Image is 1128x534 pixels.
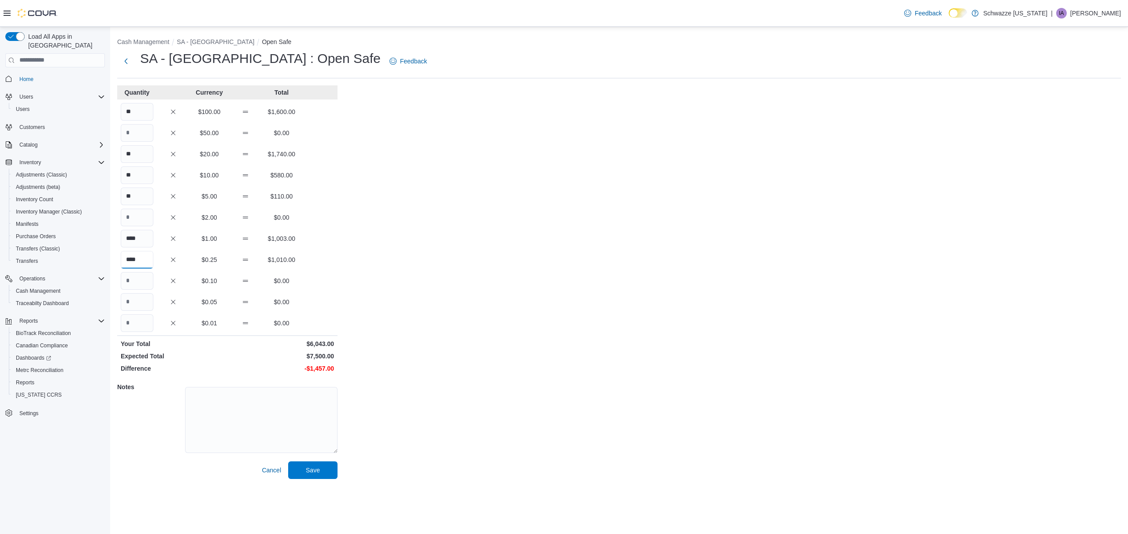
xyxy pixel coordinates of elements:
span: Load All Apps in [GEOGRAPHIC_DATA] [25,32,105,50]
span: Transfers (Classic) [16,245,60,252]
a: Reports [12,377,38,388]
span: Adjustments (Classic) [16,171,67,178]
p: $0.01 [193,319,226,328]
span: Catalog [19,141,37,148]
p: $1,003.00 [265,234,298,243]
a: Adjustments (Classic) [12,169,70,180]
a: Adjustments (beta) [12,182,64,192]
a: Traceabilty Dashboard [12,298,72,309]
button: Manifests [9,218,108,230]
a: Transfers [12,256,41,266]
span: Customers [19,124,45,131]
a: Dashboards [9,352,108,364]
p: $110.00 [265,192,298,201]
button: Purchase Orders [9,230,108,243]
span: Users [19,93,33,100]
span: Feedback [915,9,942,18]
span: Manifests [16,221,38,228]
input: Quantity [121,314,153,332]
h5: Notes [117,378,183,396]
a: Inventory Manager (Classic) [12,206,85,217]
p: Schwazze [US_STATE] [983,8,1047,18]
span: Inventory Manager (Classic) [16,208,82,215]
span: Operations [19,275,45,282]
a: BioTrack Reconciliation [12,328,74,339]
button: Save [288,461,338,479]
button: Catalog [2,139,108,151]
span: Settings [16,407,105,418]
button: Inventory Count [9,193,108,206]
nav: Complex example [5,69,105,442]
p: Total [265,88,298,97]
button: Canadian Compliance [9,339,108,352]
p: $0.00 [265,213,298,222]
span: Purchase Orders [12,231,105,242]
h1: SA - [GEOGRAPHIC_DATA] : Open Safe [140,50,381,67]
p: $0.00 [265,298,298,306]
button: Inventory [16,157,45,168]
p: $5.00 [193,192,226,201]
span: Transfers [16,258,38,265]
span: Transfers (Classic) [12,243,105,254]
p: $0.10 [193,276,226,285]
button: Operations [16,273,49,284]
span: Save [306,466,320,475]
span: Washington CCRS [12,390,105,400]
input: Quantity [121,230,153,247]
span: Feedback [400,57,427,66]
button: Reports [9,376,108,389]
input: Quantity [121,209,153,226]
p: $1.00 [193,234,226,243]
button: Inventory Manager (Classic) [9,206,108,218]
button: Adjustments (beta) [9,181,108,193]
a: Cash Management [12,286,64,296]
button: Cancel [258,461,285,479]
button: Adjustments (Classic) [9,169,108,181]
button: Reports [2,315,108,327]
nav: An example of EuiBreadcrumbs [117,37,1121,48]
span: Inventory Count [12,194,105,205]
button: Reports [16,316,41,326]
p: $0.05 [193,298,226,306]
span: Cash Management [16,287,60,295]
span: Traceabilty Dashboard [12,298,105,309]
button: Users [16,92,37,102]
span: Dashboards [12,353,105,363]
input: Quantity [121,166,153,184]
p: Expected Total [121,352,226,361]
span: Inventory [19,159,41,166]
p: $1,010.00 [265,255,298,264]
span: Cancel [262,466,281,475]
p: $50.00 [193,129,226,137]
span: Adjustments (beta) [12,182,105,192]
button: Transfers (Classic) [9,243,108,255]
button: Settings [2,406,108,419]
input: Quantity [121,272,153,290]
p: $20.00 [193,150,226,158]
input: Quantity [121,124,153,142]
span: Manifests [12,219,105,229]
a: Inventory Count [12,194,57,205]
a: Metrc Reconciliation [12,365,67,376]
span: Settings [19,410,38,417]
span: Cash Management [12,286,105,296]
a: Users [12,104,33,114]
input: Quantity [121,251,153,269]
input: Quantity [121,145,153,163]
span: Inventory [16,157,105,168]
span: BioTrack Reconciliation [12,328,105,339]
button: Home [2,73,108,85]
button: BioTrack Reconciliation [9,327,108,339]
p: $7,500.00 [229,352,334,361]
button: Users [2,91,108,103]
a: Settings [16,408,42,419]
p: $580.00 [265,171,298,180]
button: Transfers [9,255,108,267]
span: Home [16,74,105,85]
a: Home [16,74,37,85]
p: $0.00 [265,129,298,137]
button: Catalog [16,140,41,150]
span: Traceabilty Dashboard [16,300,69,307]
span: Adjustments (beta) [16,184,60,191]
